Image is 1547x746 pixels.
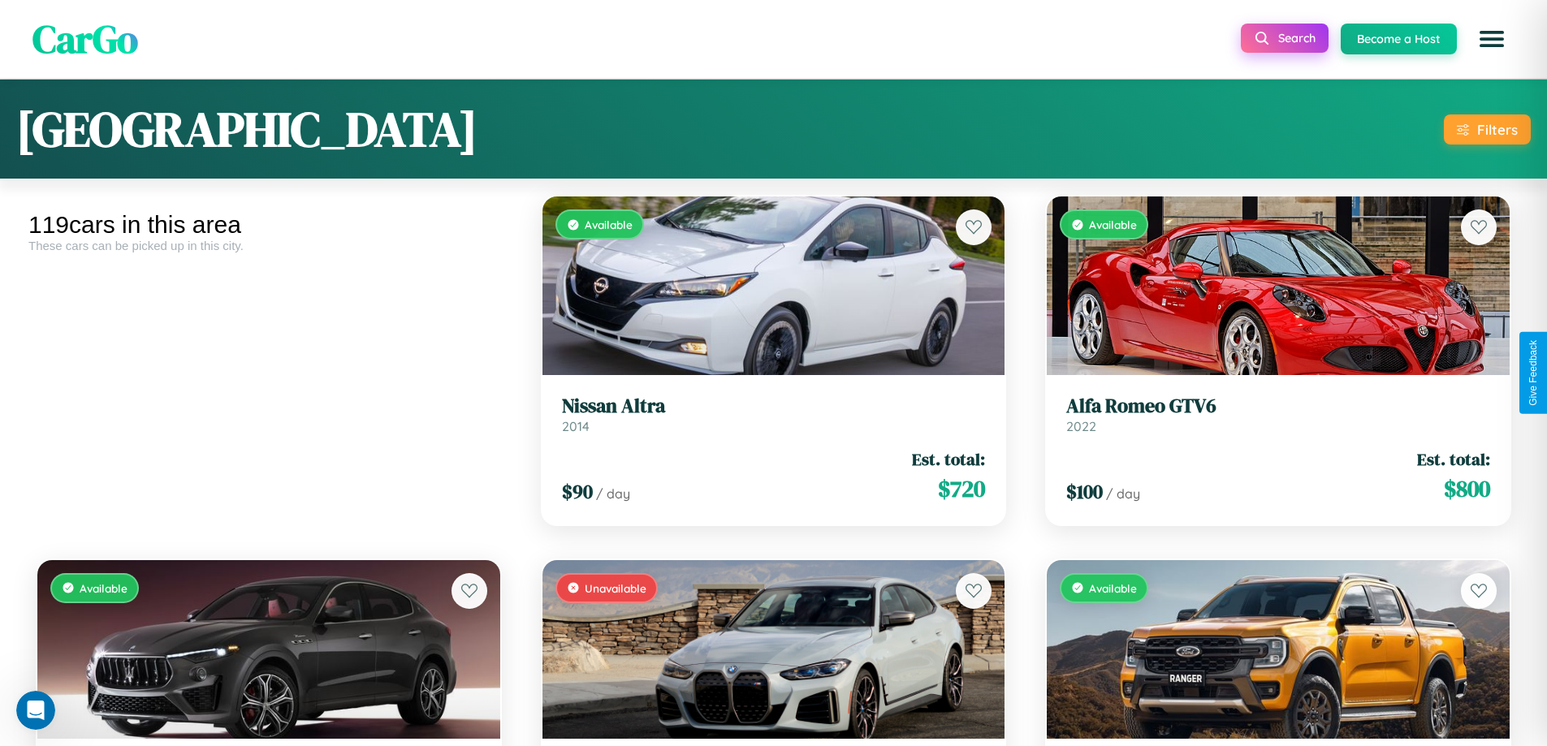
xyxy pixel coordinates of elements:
[938,472,985,505] span: $ 720
[32,12,138,66] span: CarGo
[1477,121,1518,138] div: Filters
[1066,395,1490,418] h3: Alfa Romeo GTV6
[596,485,630,502] span: / day
[16,96,477,162] h1: [GEOGRAPHIC_DATA]
[1278,31,1316,45] span: Search
[1089,581,1137,595] span: Available
[1089,218,1137,231] span: Available
[1066,395,1490,434] a: Alfa Romeo GTV62022
[1241,24,1329,53] button: Search
[1417,447,1490,471] span: Est. total:
[1469,16,1515,62] button: Open menu
[562,395,986,418] h3: Nissan Altra
[1341,24,1457,54] button: Become a Host
[585,218,633,231] span: Available
[1528,340,1539,406] div: Give Feedback
[562,418,590,434] span: 2014
[1106,485,1140,502] span: / day
[562,395,986,434] a: Nissan Altra2014
[1066,478,1103,505] span: $ 100
[1066,418,1096,434] span: 2022
[1444,114,1531,144] button: Filters
[1444,472,1490,505] span: $ 800
[80,581,127,595] span: Available
[28,239,509,252] div: These cars can be picked up in this city.
[585,581,646,595] span: Unavailable
[912,447,985,471] span: Est. total:
[562,478,593,505] span: $ 90
[16,691,55,730] iframe: Intercom live chat
[28,211,509,239] div: 119 cars in this area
